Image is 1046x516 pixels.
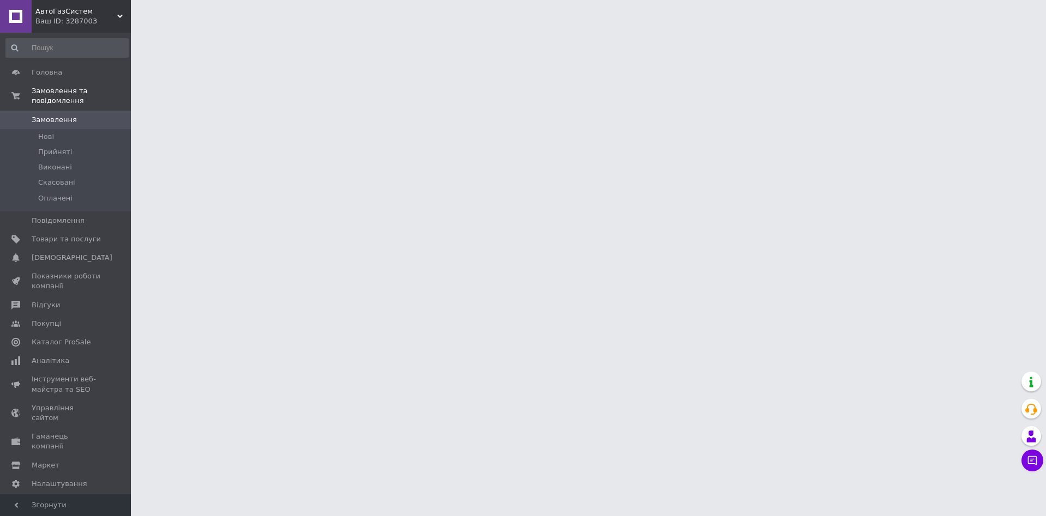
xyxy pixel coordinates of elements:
[5,38,129,58] input: Пошук
[32,403,101,423] span: Управління сайтом
[32,216,85,226] span: Повідомлення
[32,86,131,106] span: Замовлення та повідомлення
[32,319,61,329] span: Покупці
[32,300,60,310] span: Відгуки
[32,374,101,394] span: Інструменти веб-майстра та SEO
[32,479,87,489] span: Налаштування
[35,7,117,16] span: АвтоГазСистем
[32,68,62,77] span: Головна
[32,271,101,291] span: Показники роботи компанії
[38,147,72,157] span: Прийняті
[1021,450,1043,471] button: Чат з покупцем
[32,432,101,451] span: Гаманець компанії
[32,115,77,125] span: Замовлення
[32,253,112,263] span: [DEMOGRAPHIC_DATA]
[32,460,59,470] span: Маркет
[32,337,91,347] span: Каталог ProSale
[32,356,69,366] span: Аналітика
[38,132,54,142] span: Нові
[38,193,73,203] span: Оплачені
[32,234,101,244] span: Товари та послуги
[38,162,72,172] span: Виконані
[35,16,131,26] div: Ваш ID: 3287003
[38,178,75,187] span: Скасовані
